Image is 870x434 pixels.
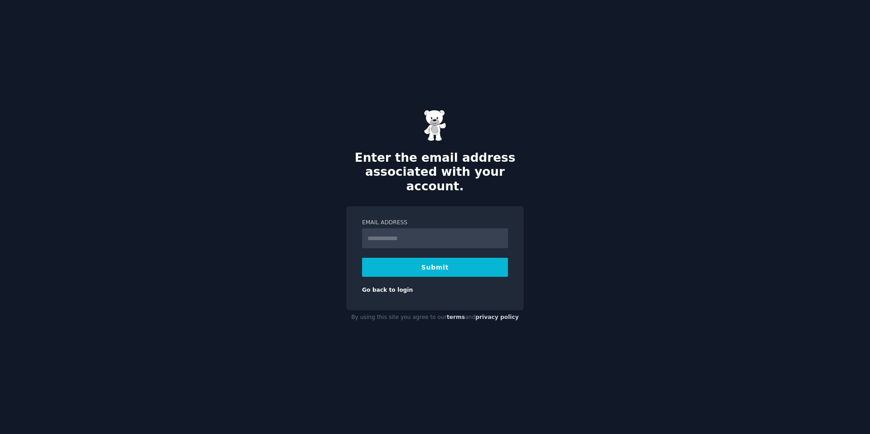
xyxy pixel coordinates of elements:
[362,258,508,277] button: Submit
[424,110,446,141] img: Gummy Bear
[346,310,524,325] div: By using this site you agree to our and
[447,314,465,320] a: terms
[346,151,524,194] h2: Enter the email address associated with your account.
[362,287,413,293] a: Go back to login
[362,219,508,227] label: Email Address
[475,314,519,320] a: privacy policy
